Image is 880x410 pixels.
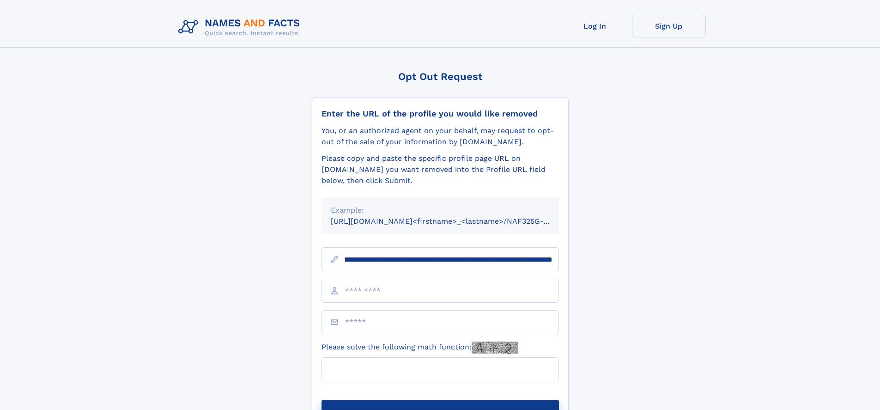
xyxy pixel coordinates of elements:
[632,15,706,37] a: Sign Up
[331,205,550,216] div: Example:
[312,71,569,82] div: Opt Out Request
[331,217,577,226] small: [URL][DOMAIN_NAME]<firstname>_<lastname>/NAF325G-xxxxxxxx
[322,109,559,119] div: Enter the URL of the profile you would like removed
[322,342,518,354] label: Please solve the following math function:
[175,15,308,40] img: Logo Names and Facts
[322,153,559,186] div: Please copy and paste the specific profile page URL on [DOMAIN_NAME] you want removed into the Pr...
[322,125,559,147] div: You, or an authorized agent on your behalf, may request to opt-out of the sale of your informatio...
[558,15,632,37] a: Log In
